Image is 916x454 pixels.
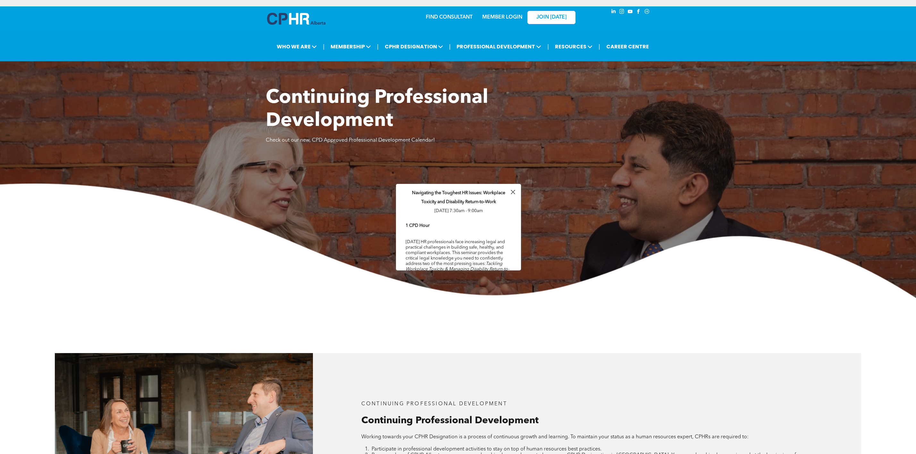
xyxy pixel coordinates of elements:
[275,41,319,53] span: WHO WE ARE
[406,222,511,294] div: [DATE] HR professionals face increasing legal and practical challenges in building safe, healthy,...
[383,41,445,53] span: CPHR DESIGNATION
[426,15,473,20] a: FIND CONSULTANT
[455,41,543,53] span: PROFESSIONAL DEVELOPMENT
[377,40,379,53] li: |
[406,223,430,228] b: 1 CPD Hour
[266,138,435,143] span: Check out our new, CPD Approved Professional Development Calendar!
[329,41,373,53] span: MEMBERSHIP
[482,15,522,20] a: MEMBER LOGIN
[266,88,488,131] span: Continuing Professional Development
[372,447,601,452] span: Participate in professional development activities to stay on top of human resources best practices.
[643,8,651,17] a: Social network
[361,401,507,407] span: CONTINUING PROFESSIONAL DEVELOPMENT
[627,8,634,17] a: youtube
[536,14,567,21] span: JOIN [DATE]
[635,8,642,17] a: facebook
[618,8,626,17] a: instagram
[599,40,600,53] li: |
[323,40,324,53] li: |
[406,261,509,277] em: Tackling Workplace Toxicity & Managing Disability Return-to-Work.
[527,11,576,24] a: JOIN [DATE]
[547,40,549,53] li: |
[267,13,325,25] img: A blue and white logo for cp alberta
[361,434,749,440] span: Working towards your CPHR Designation is a process of continuous growth and learning. To maintain...
[449,40,451,53] li: |
[610,8,617,17] a: linkedin
[434,209,483,213] span: [DATE] 7:30am - 9:00am
[412,191,505,204] span: Navigating the Toughest HR Issues: Workplace Toxicity and Disability Return-to-Work
[604,41,651,53] a: CAREER CENTRE
[361,416,539,425] span: Continuing Professional Development
[553,41,594,53] span: RESOURCES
